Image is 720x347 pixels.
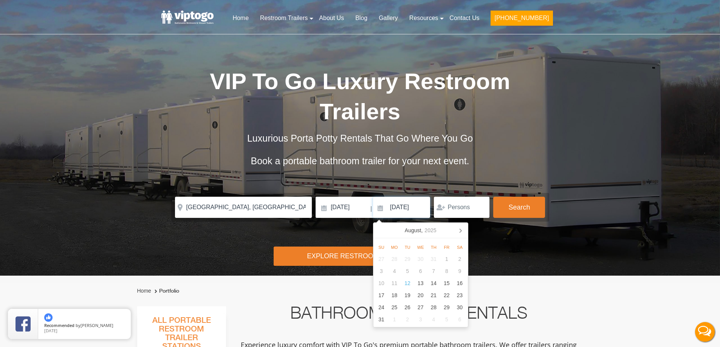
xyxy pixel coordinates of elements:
div: Mo [388,243,401,252]
img: thumbs up icon [44,313,53,322]
div: 1 [440,253,454,265]
div: 2 [453,253,466,265]
div: August, [402,224,440,236]
div: 14 [427,277,440,289]
div: 25 [388,301,401,313]
div: 6 [453,313,466,325]
div: 6 [414,265,427,277]
h2: Bathroom Trailer Rentals [236,306,582,324]
input: Persons [434,197,489,218]
div: 11 [388,277,401,289]
button: Live Chat [690,317,720,347]
div: 18 [388,289,401,301]
div: 31 [375,313,388,325]
div: 8 [440,265,454,277]
div: 27 [375,253,388,265]
div: 30 [453,301,466,313]
div: 3 [414,313,427,325]
div: 12 [401,277,414,289]
div: 17 [375,289,388,301]
div: 20 [414,289,427,301]
div: 13 [414,277,427,289]
div: Th [427,243,440,252]
a: Home [137,288,151,294]
div: 3 [375,265,388,277]
div: 27 [414,301,427,313]
div: 15 [440,277,454,289]
div: 2 [401,313,414,325]
span: Recommended [44,322,74,328]
a: Gallery [373,10,404,26]
div: Tu [401,243,414,252]
input: Where do you need your restroom? [175,197,312,218]
div: Fr [440,243,454,252]
button: [PHONE_NUMBER] [491,11,553,26]
div: 28 [427,301,440,313]
span: [PERSON_NAME] [81,322,113,328]
i: 2025 [424,226,436,235]
div: Explore Restroom Trailers [274,247,446,266]
a: Contact Us [444,10,485,26]
a: About Us [313,10,350,26]
div: 22 [440,289,454,301]
div: 29 [440,301,454,313]
div: 23 [453,289,466,301]
span: VIP To Go Luxury Restroom Trailers [210,69,510,124]
div: 7 [427,265,440,277]
div: 26 [401,301,414,313]
a: [PHONE_NUMBER] [485,10,558,30]
div: Su [375,243,388,252]
li: Portfolio [153,287,179,296]
div: 5 [401,265,414,277]
input: Delivery [316,197,370,218]
a: Blog [350,10,373,26]
a: Resources [404,10,444,26]
div: 19 [401,289,414,301]
div: 21 [427,289,440,301]
div: 31 [427,253,440,265]
input: Pickup [373,197,430,218]
div: 29 [401,253,414,265]
div: 10 [375,277,388,289]
div: 5 [440,313,454,325]
div: 4 [388,265,401,277]
div: Sa [453,243,466,252]
div: 30 [414,253,427,265]
div: 16 [453,277,466,289]
div: 1 [388,313,401,325]
img: Review Rating [15,316,31,332]
div: 4 [427,313,440,325]
button: Search [493,197,545,218]
span: Luxurious Porta Potty Rentals That Go Where You Go [247,133,473,143]
span: [DATE] [44,328,57,333]
div: 9 [453,265,466,277]
span: | [370,197,372,221]
div: 28 [388,253,401,265]
span: by [44,323,125,328]
div: 24 [375,301,388,313]
div: We [414,243,427,252]
a: Restroom Trailers [254,10,313,26]
span: Book a portable bathroom trailer for your next event. [251,156,469,166]
a: Home [227,10,254,26]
